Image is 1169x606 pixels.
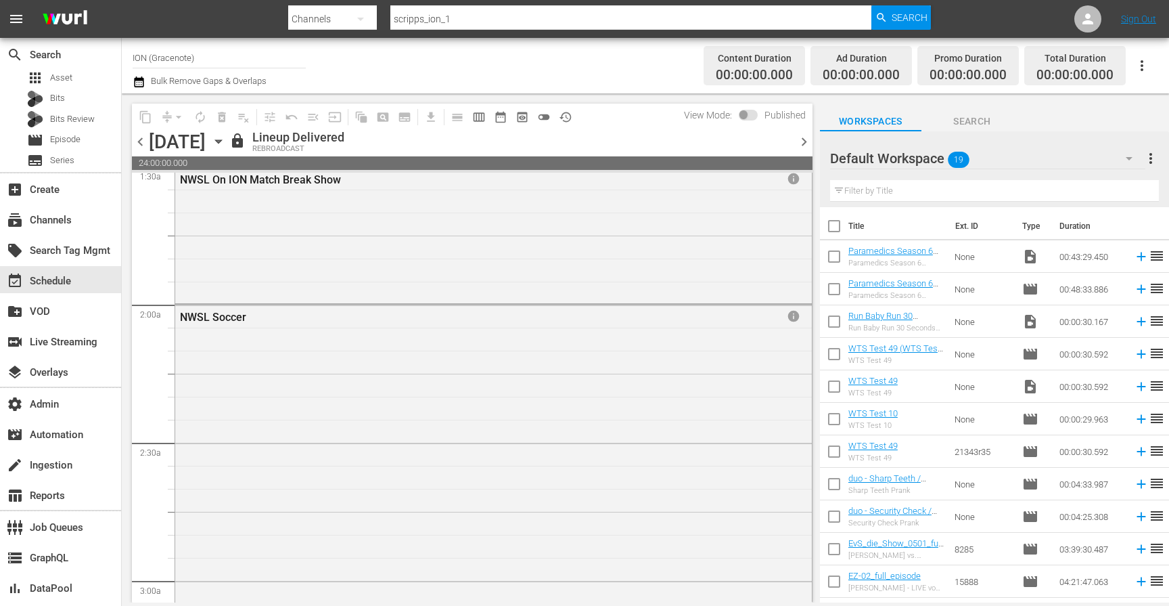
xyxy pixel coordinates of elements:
[1051,207,1132,245] th: Duration
[949,240,1017,273] td: None
[494,110,507,124] span: date_range_outlined
[252,130,344,145] div: Lineup Delivered
[948,146,969,174] span: 19
[1022,411,1038,427] span: Episode
[50,133,81,146] span: Episode
[1054,305,1128,338] td: 00:00:30.167
[848,259,944,267] div: Paramedics Season 6 Episode 4
[1134,282,1149,297] svg: Add to Schedule
[848,376,898,386] a: WTS Test 49
[1054,240,1128,273] td: 00:43:29.450
[1134,347,1149,362] svg: Add to Schedule
[823,68,900,83] span: 00:00:00.000
[1149,248,1165,264] span: reorder
[7,212,23,228] span: Channels
[1022,313,1038,330] span: Video
[415,104,442,130] span: Download as CSV
[949,273,1017,305] td: None
[848,473,926,494] a: duo - Sharp Teeth / Caught Cheating
[1022,573,1038,590] span: Episode
[372,106,394,128] span: Create Search Block
[949,435,1017,468] td: 21343r35
[468,106,490,128] span: Week Calendar View
[180,311,726,324] div: NWSL Soccer
[27,132,43,148] span: Episode
[949,500,1017,533] td: None
[848,291,944,300] div: Paramedics Season 6 Episode 4
[7,488,23,504] span: Reports
[848,551,944,560] div: [PERSON_NAME] vs. [PERSON_NAME] - Die Liveshow
[8,11,24,27] span: menu
[1149,410,1165,427] span: reorder
[716,49,793,68] div: Content Duration
[1149,508,1165,524] span: reorder
[7,181,23,198] span: Create
[252,145,344,154] div: REBROADCAST
[394,106,415,128] span: Create Series Block
[1054,435,1128,468] td: 00:00:30.592
[1149,540,1165,557] span: reorder
[27,152,43,169] span: Series
[848,311,918,331] a: Run Baby Run 30 Seconds Spot
[7,550,23,566] span: GraphQL
[555,106,576,128] span: View History
[233,106,254,128] span: Clear Lineup
[32,3,97,35] img: ans4CAIJ8jUAAAAAAAAAAAAAAAAAAAAAAAAgQb4GAAAAAAAAAAAAAAAAAAAAAAAAJMjXAAAAAAAAAAAAAAAAAAAAAAAAgAT5G...
[27,70,43,86] span: Asset
[1054,565,1128,598] td: 04:21:47.063
[1149,313,1165,329] span: reorder
[949,338,1017,370] td: None
[1134,542,1149,557] svg: Add to Schedule
[135,106,156,128] span: Copy Lineup
[677,110,739,121] span: View Mode:
[848,324,944,332] div: Run Baby Run 30 Seconds Spot
[7,396,23,412] span: Admin
[949,305,1017,338] td: None
[50,112,95,126] span: Bits Review
[930,68,1007,83] span: 00:00:00.000
[324,106,346,128] span: Update Metadata from Key Asset
[229,133,246,149] span: lock
[848,343,943,364] a: WTS Test 49 (WTS Test 49 (00:00:00))
[442,104,468,130] span: Day Calendar View
[848,207,947,245] th: Title
[1054,338,1128,370] td: 00:00:30.592
[156,106,189,128] span: Remove Gaps & Overlaps
[1149,378,1165,394] span: reorder
[537,110,551,124] span: toggle_off
[1134,314,1149,329] svg: Add to Schedule
[820,113,921,130] span: Workspaces
[716,68,793,83] span: 00:00:00.000
[132,156,812,170] span: 24:00:00.000
[848,278,938,299] a: Paramedics Season 6 Episode 4 - Nine Now
[1134,509,1149,524] svg: Add to Schedule
[1022,476,1038,492] span: Episode
[1054,500,1128,533] td: 00:04:25.308
[50,71,72,85] span: Asset
[1022,346,1038,362] span: Episode
[848,421,898,430] div: WTS Test 10
[1149,475,1165,492] span: reorder
[1134,574,1149,589] svg: Add to Schedule
[949,565,1017,598] td: 15888
[1036,68,1114,83] span: 00:00:00.000
[1022,508,1038,525] span: Episode
[1134,444,1149,459] svg: Add to Schedule
[1149,443,1165,459] span: reorder
[7,303,23,320] span: VOD
[1054,403,1128,435] td: 00:00:29.963
[50,91,65,105] span: Bits
[1022,248,1038,265] span: Video
[346,104,372,130] span: Refresh All Search Blocks
[211,106,233,128] span: Select an event to delete
[7,364,23,381] span: Overlays
[490,106,511,128] span: Month Calendar View
[533,106,555,128] span: 24 hours Lineup View is OFF
[848,408,898,418] a: WTS Test 10
[848,538,944,559] a: EvS_die_Show_0501_full_episode
[949,370,1017,403] td: None
[1054,370,1128,403] td: 00:00:30.592
[848,246,938,266] a: Paramedics Season 6 Episode 4
[1149,573,1165,589] span: reorder
[758,110,812,121] span: Published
